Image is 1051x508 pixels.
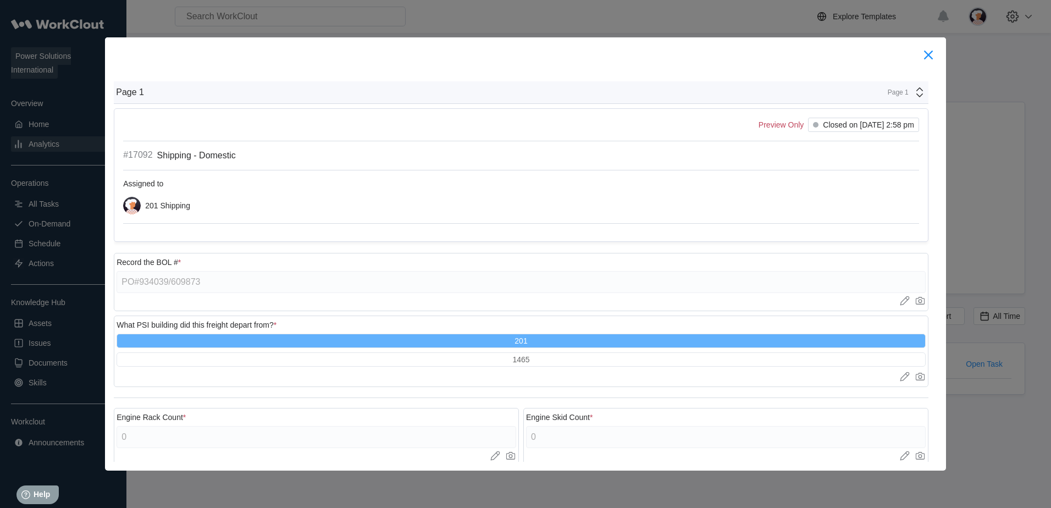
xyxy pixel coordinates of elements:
div: Engine Rack Count [117,413,186,422]
div: Engine Skid Count [526,413,593,422]
div: Preview Only [759,120,804,129]
input: Type here... [117,426,516,448]
div: 201 Shipping [145,201,190,210]
div: What PSI building did this freight depart from? [117,321,276,329]
div: 1465 [512,355,529,364]
div: Closed on [DATE] 2:58 pm [823,120,914,129]
div: Page 1 [881,89,909,96]
div: 201 [515,336,527,345]
input: Type here... [117,271,926,293]
div: Record the BOL # [117,258,181,267]
div: Assigned to [123,179,919,188]
div: #17092 [123,150,152,161]
input: Type here... [526,426,926,448]
span: Shipping - Domestic [157,151,236,160]
div: Page 1 [116,87,144,97]
img: user-4.png [123,197,141,214]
